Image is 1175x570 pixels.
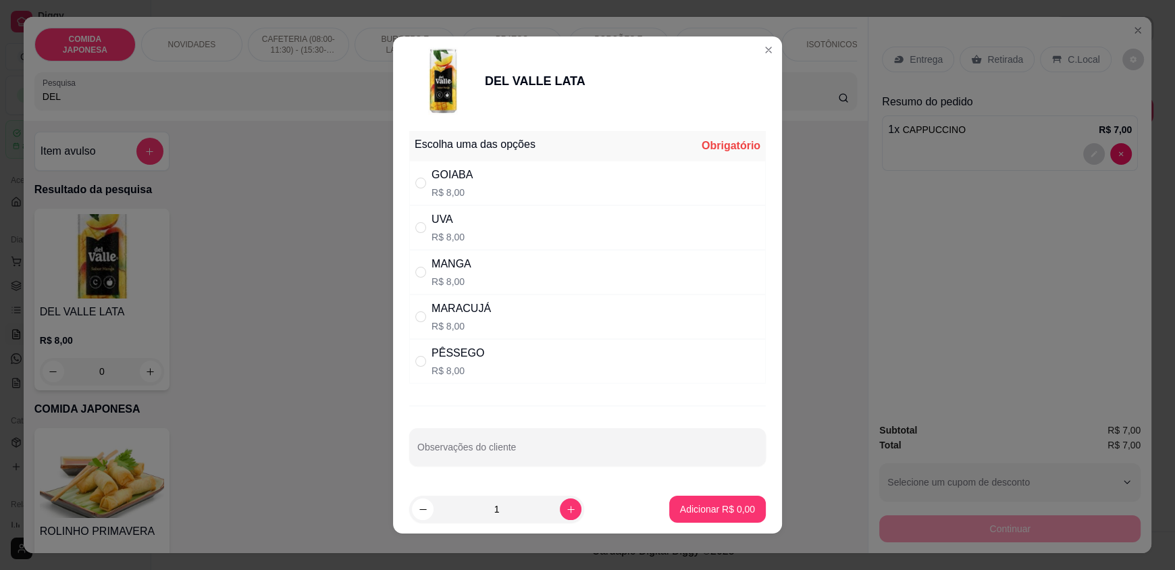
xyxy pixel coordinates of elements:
p: R$ 8,00 [432,275,471,288]
p: R$ 8,00 [432,364,484,378]
div: GOIABA [432,167,473,183]
div: UVA [432,211,465,228]
button: Close [758,39,779,61]
button: decrease-product-quantity [412,498,434,520]
div: Escolha uma das opções [415,136,536,153]
p: R$ 8,00 [432,186,473,199]
input: Observações do cliente [417,446,758,459]
p: R$ 8,00 [432,230,465,244]
div: DEL VALLE LATA [485,72,585,90]
div: MARACUJÁ [432,301,491,317]
p: Adicionar R$ 0,00 [680,502,755,516]
div: PÊSSEGO [432,345,484,361]
img: product-image [409,47,477,115]
button: increase-product-quantity [560,498,581,520]
button: Adicionar R$ 0,00 [669,496,766,523]
div: Obrigatório [702,138,760,154]
p: R$ 8,00 [432,319,491,333]
div: MANGA [432,256,471,272]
